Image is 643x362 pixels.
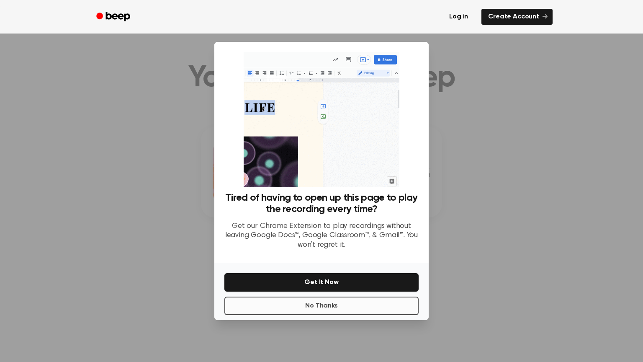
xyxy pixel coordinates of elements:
[224,297,419,315] button: No Thanks
[244,52,399,187] img: Beep extension in action
[224,192,419,215] h3: Tired of having to open up this page to play the recording every time?
[224,273,419,292] button: Get It Now
[224,222,419,250] p: Get our Chrome Extension to play recordings without leaving Google Docs™, Google Classroom™, & Gm...
[481,9,553,25] a: Create Account
[90,9,138,25] a: Beep
[441,7,476,26] a: Log in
